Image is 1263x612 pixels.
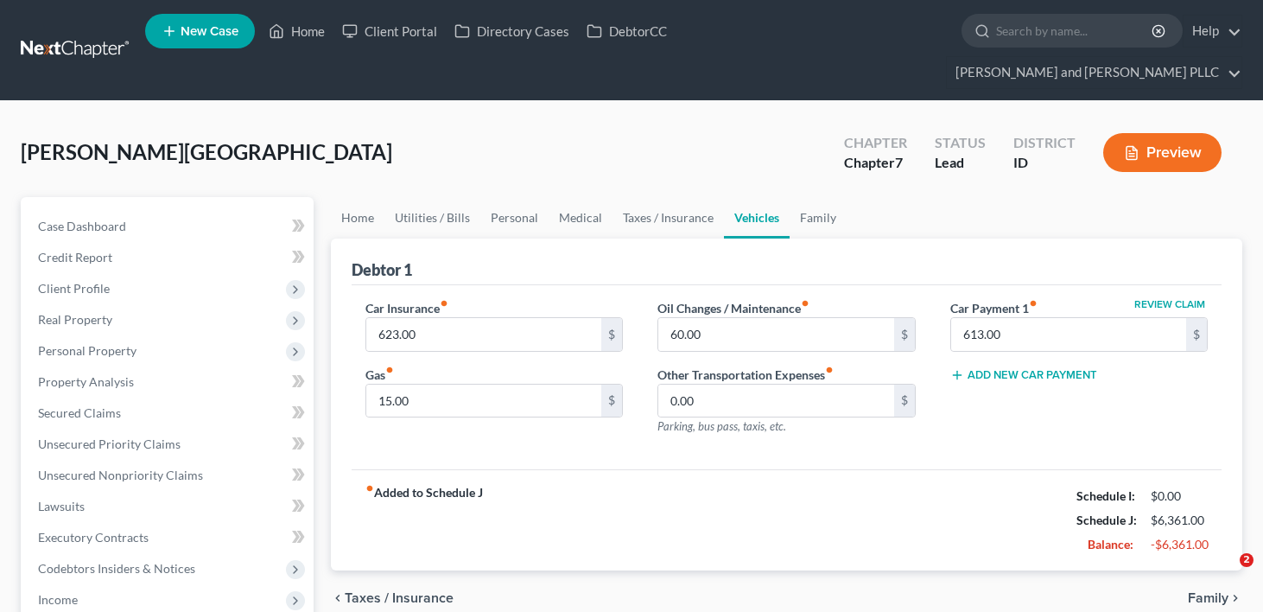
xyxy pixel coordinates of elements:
[38,437,181,451] span: Unsecured Priority Claims
[844,153,907,173] div: Chapter
[331,197,384,239] a: Home
[331,591,454,605] button: chevron_left Taxes / Insurance
[950,368,1097,382] button: Add New Car Payment
[1013,133,1076,153] div: District
[38,499,85,513] span: Lawsuits
[935,153,986,173] div: Lead
[894,318,915,351] div: $
[1228,591,1242,605] i: chevron_right
[658,318,894,351] input: --
[365,484,483,557] strong: Added to Schedule J
[21,139,392,164] span: [PERSON_NAME][GEOGRAPHIC_DATA]
[24,367,314,398] a: Property Analysis
[38,530,149,545] span: Executory Contracts
[24,460,314,491] a: Unsecured Nonpriority Claims
[601,385,622,418] div: $
[950,299,1038,317] label: Car Payment 1
[352,259,412,280] div: Debtor 1
[366,318,602,351] input: --
[844,133,907,153] div: Chapter
[480,197,549,239] a: Personal
[1088,537,1133,551] strong: Balance:
[935,133,986,153] div: Status
[1184,16,1241,47] a: Help
[365,484,374,493] i: fiber_manual_record
[1151,512,1208,529] div: $6,361.00
[38,343,136,358] span: Personal Property
[38,250,112,265] span: Credit Report
[384,197,480,239] a: Utilities / Bills
[24,211,314,242] a: Case Dashboard
[1240,553,1253,567] span: 2
[38,312,112,327] span: Real Property
[446,16,578,47] a: Directory Cases
[801,299,809,308] i: fiber_manual_record
[657,419,786,433] span: Parking, bus pass, taxis, etc.
[24,429,314,460] a: Unsecured Priority Claims
[1103,133,1222,172] button: Preview
[1151,536,1208,553] div: -$6,361.00
[895,154,903,170] span: 7
[657,366,834,384] label: Other Transportation Expenses
[1029,299,1038,308] i: fiber_manual_record
[440,299,448,308] i: fiber_manual_record
[24,491,314,522] a: Lawsuits
[345,591,454,605] span: Taxes / Insurance
[996,15,1154,47] input: Search by name...
[181,25,238,38] span: New Case
[38,219,126,233] span: Case Dashboard
[1188,591,1242,605] button: Family chevron_right
[1076,513,1137,527] strong: Schedule J:
[38,468,203,482] span: Unsecured Nonpriority Claims
[578,16,676,47] a: DebtorCC
[1188,591,1228,605] span: Family
[331,591,345,605] i: chevron_left
[24,522,314,553] a: Executory Contracts
[38,561,195,576] span: Codebtors Insiders & Notices
[601,318,622,351] div: $
[365,299,448,317] label: Car Insurance
[612,197,724,239] a: Taxes / Insurance
[790,197,847,239] a: Family
[951,318,1187,351] input: --
[260,16,333,47] a: Home
[1204,553,1246,595] iframe: Intercom live chat
[38,281,110,296] span: Client Profile
[657,299,809,317] label: Oil Changes / Maintenance
[24,398,314,429] a: Secured Claims
[385,366,394,374] i: fiber_manual_record
[365,366,394,384] label: Gas
[825,366,834,374] i: fiber_manual_record
[24,242,314,273] a: Credit Report
[1186,318,1207,351] div: $
[38,592,78,607] span: Income
[1013,153,1076,173] div: ID
[333,16,446,47] a: Client Portal
[724,197,790,239] a: Vehicles
[549,197,612,239] a: Medical
[894,385,915,418] div: $
[947,57,1241,88] a: [PERSON_NAME] and [PERSON_NAME] PLLC
[1076,488,1135,503] strong: Schedule I:
[38,374,134,389] span: Property Analysis
[658,385,894,418] input: --
[38,405,121,420] span: Secured Claims
[1132,299,1208,309] button: Review Claim
[1151,488,1208,505] div: $0.00
[366,385,602,418] input: --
